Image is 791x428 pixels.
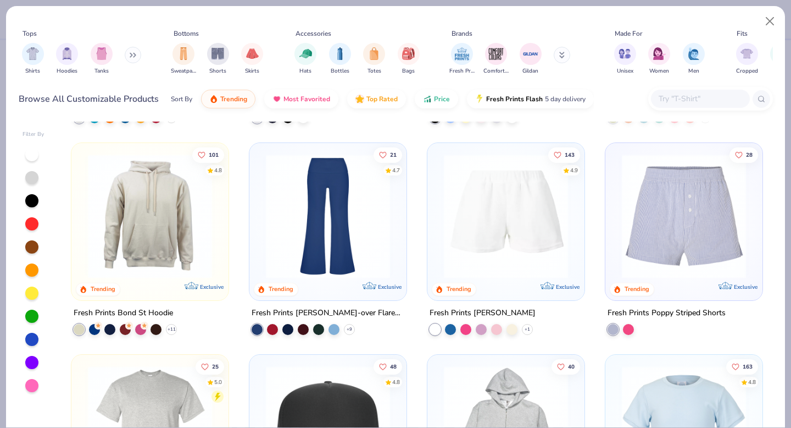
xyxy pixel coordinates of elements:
img: Tanks Image [96,47,108,60]
div: filter for Bags [398,43,420,75]
div: 4.9 [570,166,578,174]
button: Trending [201,90,255,108]
img: Men Image [688,47,700,60]
span: Trending [220,95,247,103]
span: Exclusive [200,283,224,290]
button: filter button [171,43,196,75]
span: Tanks [94,67,109,75]
span: 163 [743,364,753,369]
img: e03c1d32-1478-43eb-b197-8e0c1ae2b0d4 [438,154,573,278]
img: d3640c6c-b7cc-437e-9c32-b4e0b5864f30 [396,154,531,278]
div: filter for Men [683,43,705,75]
button: filter button [329,43,351,75]
span: Unisex [617,67,633,75]
div: Filter By [23,130,44,139]
button: Like [196,359,225,374]
span: Hoodies [57,67,77,75]
div: filter for Totes [363,43,385,75]
img: Unisex Image [619,47,631,60]
span: 40 [568,364,575,369]
span: Totes [367,67,381,75]
span: + 9 [347,326,352,332]
div: Browse All Customizable Products [19,92,159,106]
span: 28 [746,152,753,157]
button: Close [760,11,781,32]
button: filter button [683,43,705,75]
button: Like [193,147,225,162]
span: Gildan [522,67,538,75]
span: 25 [213,364,219,369]
div: filter for Tanks [91,43,113,75]
div: Fresh Prints Poppy Striped Shorts [608,306,726,320]
span: Men [688,67,699,75]
img: Gildan Image [522,46,539,62]
img: Fresh Prints Image [454,46,470,62]
span: Hats [299,67,311,75]
div: 4.7 [392,166,400,174]
span: 5 day delivery [545,93,586,106]
button: Price [415,90,458,108]
img: Totes Image [368,47,380,60]
div: Fresh Prints Bond St Hoodie [74,306,173,320]
img: 8f478216-4029-45fd-9955-0c7f7b28c4ae [82,154,218,278]
div: filter for Unisex [614,43,636,75]
span: Skirts [245,67,259,75]
div: filter for Sweatpants [171,43,196,75]
div: Fresh Prints [PERSON_NAME]-over Flared Pants [252,306,404,320]
div: filter for Shorts [207,43,229,75]
div: Brands [452,29,472,39]
img: Shirts Image [26,47,39,60]
img: f981a934-f33f-4490-a3ad-477cd5e6773b [260,154,396,278]
img: TopRated.gif [355,95,364,103]
button: filter button [520,43,542,75]
span: 48 [390,364,397,369]
img: ad12d56a-7a7c-4c32-adfa-bfc4d7bb0105 [616,154,751,278]
button: filter button [22,43,44,75]
div: 4.8 [215,166,222,174]
div: Fresh Prints [PERSON_NAME] [430,306,536,320]
div: filter for Comfort Colors [483,43,509,75]
span: Shirts [25,67,40,75]
img: Comfort Colors Image [488,46,504,62]
button: filter button [483,43,509,75]
button: Like [374,359,402,374]
div: filter for Hoodies [56,43,78,75]
button: Top Rated [347,90,406,108]
span: 21 [390,152,397,157]
button: Like [374,147,402,162]
div: filter for Women [648,43,670,75]
div: Sort By [171,94,192,104]
div: Bottoms [174,29,199,39]
div: Tops [23,29,37,39]
span: 143 [565,152,575,157]
span: Exclusive [378,283,402,290]
span: Cropped [736,67,758,75]
span: Fresh Prints [449,67,475,75]
img: Shorts Image [211,47,224,60]
div: Fits [737,29,748,39]
img: Bottles Image [334,47,346,60]
button: filter button [294,43,316,75]
div: filter for Cropped [736,43,758,75]
span: + 11 [168,326,176,332]
img: Cropped Image [740,47,753,60]
button: Fresh Prints Flash5 day delivery [467,90,594,108]
div: 4.8 [392,378,400,386]
img: most_fav.gif [272,95,281,103]
div: Accessories [296,29,331,39]
button: Like [726,359,758,374]
div: filter for Bottles [329,43,351,75]
span: Fresh Prints Flash [486,95,543,103]
button: filter button [241,43,263,75]
button: Most Favorited [264,90,338,108]
div: Made For [615,29,642,39]
span: Sweatpants [171,67,196,75]
div: 5.0 [215,378,222,386]
img: Bags Image [402,47,414,60]
span: Comfort Colors [483,67,509,75]
div: filter for Hats [294,43,316,75]
button: filter button [398,43,420,75]
button: filter button [449,43,475,75]
span: Bags [402,67,415,75]
span: Bottles [331,67,349,75]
